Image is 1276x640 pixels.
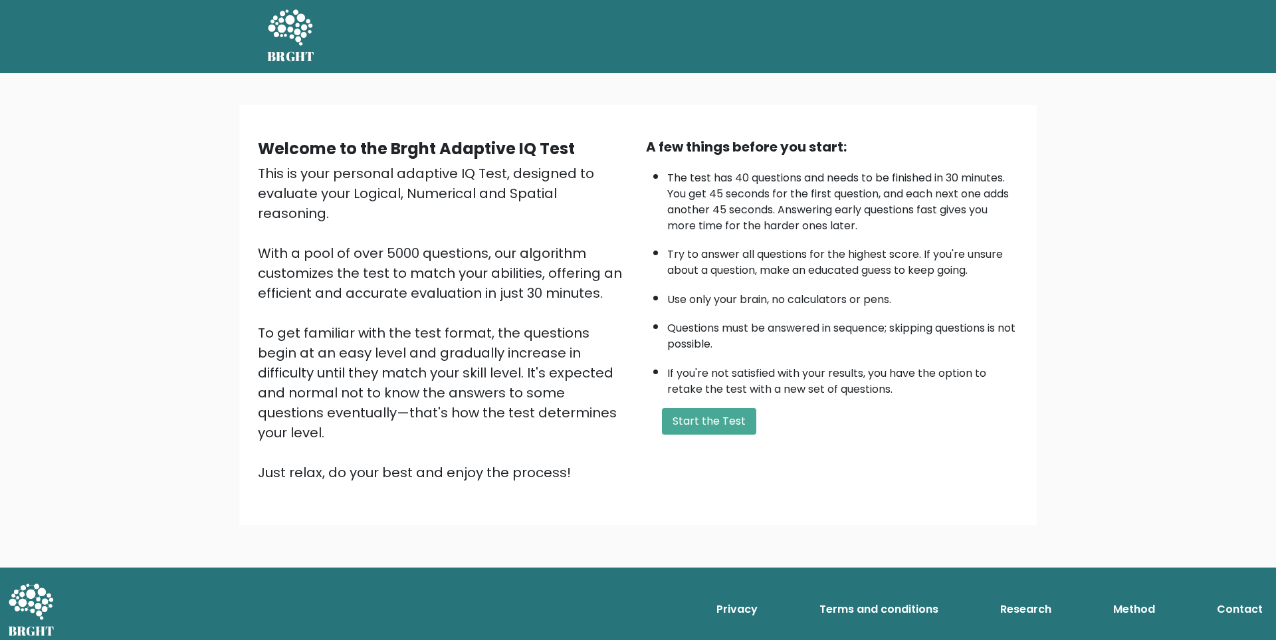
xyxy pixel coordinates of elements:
[667,314,1018,352] li: Questions must be answered in sequence; skipping questions is not possible.
[1108,596,1160,623] a: Method
[667,285,1018,308] li: Use only your brain, no calculators or pens.
[667,240,1018,278] li: Try to answer all questions for the highest score. If you're unsure about a question, make an edu...
[995,596,1057,623] a: Research
[267,5,315,68] a: BRGHT
[667,163,1018,234] li: The test has 40 questions and needs to be finished in 30 minutes. You get 45 seconds for the firs...
[258,163,630,482] div: This is your personal adaptive IQ Test, designed to evaluate your Logical, Numerical and Spatial ...
[646,137,1018,157] div: A few things before you start:
[1212,596,1268,623] a: Contact
[667,359,1018,397] li: If you're not satisfied with your results, you have the option to retake the test with a new set ...
[258,138,575,160] b: Welcome to the Brght Adaptive IQ Test
[711,596,763,623] a: Privacy
[267,49,315,64] h5: BRGHT
[662,408,756,435] button: Start the Test
[814,596,944,623] a: Terms and conditions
